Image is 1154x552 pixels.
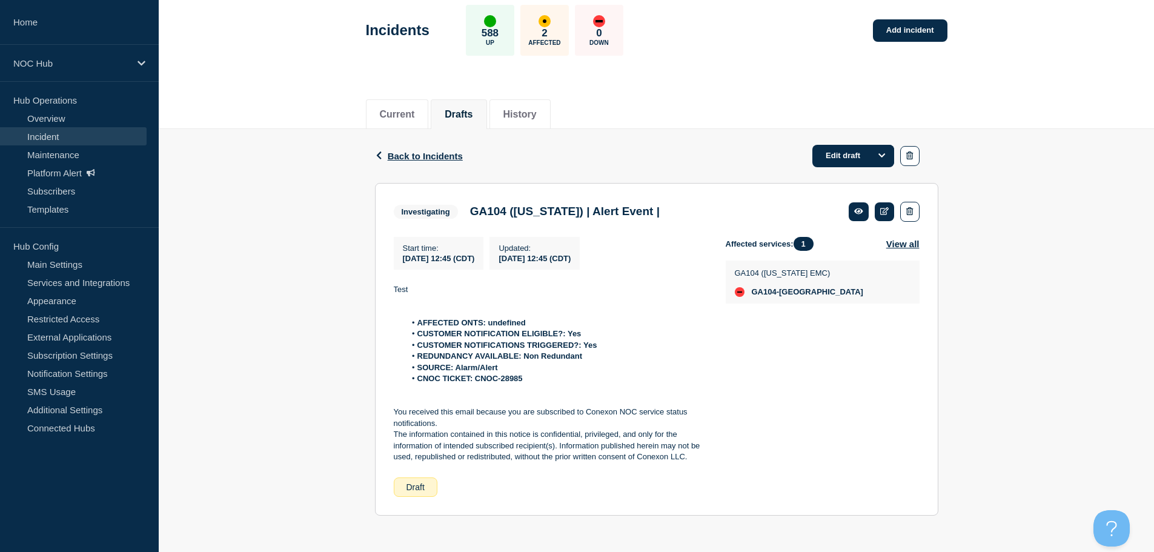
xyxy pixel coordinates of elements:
[403,244,475,253] p: Start time :
[445,109,473,120] button: Drafts
[528,39,560,46] p: Affected
[394,477,437,497] div: Draft
[593,15,605,27] div: down
[726,237,820,251] span: Affected services:
[482,27,499,39] p: 588
[13,58,130,68] p: NOC Hub
[417,329,582,338] strong: CUSTOMER NOTIFICATION ELIGIBLE?: Yes
[417,363,498,372] strong: SOURCE: Alarm/Alert
[596,27,602,39] p: 0
[812,145,894,167] a: Edit draft
[589,39,609,46] p: Down
[752,287,863,297] span: GA104-[GEOGRAPHIC_DATA]
[366,22,429,39] h1: Incidents
[417,374,523,383] strong: CNOC TICKET: CNOC-28985
[394,284,706,295] p: Test
[388,151,463,161] span: Back to Incidents
[794,237,814,251] span: 1
[417,351,583,361] strong: REDUNDANCY AVAILABLE: Non Redundant
[484,15,496,27] div: up
[1093,510,1130,547] iframe: Help Scout Beacon - Open
[870,145,894,167] button: Options
[417,341,597,350] strong: CUSTOMER NOTIFICATIONS TRIGGERED?: Yes
[375,151,463,161] button: Back to Incidents
[470,205,660,218] h3: GA104 ([US_STATE]) | Alert Event |
[499,244,571,253] p: Updated :
[499,253,571,263] div: [DATE] 12:45 (CDT)
[735,268,863,278] p: GA104 ([US_STATE] EMC)
[417,318,526,327] strong: AFFECTED ONTS: undefined
[394,205,458,219] span: Investigating
[394,429,706,462] p: The information contained in this notice is confidential, privileged, and only for the informatio...
[542,27,547,39] p: 2
[539,15,551,27] div: affected
[873,19,947,42] a: Add incident
[403,254,475,263] span: [DATE] 12:45 (CDT)
[735,287,744,297] div: down
[503,109,537,120] button: History
[394,407,706,429] p: You received this email because you are subscribed to Conexon NOC service status notifications.
[886,237,920,251] button: View all
[486,39,494,46] p: Up
[380,109,415,120] button: Current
